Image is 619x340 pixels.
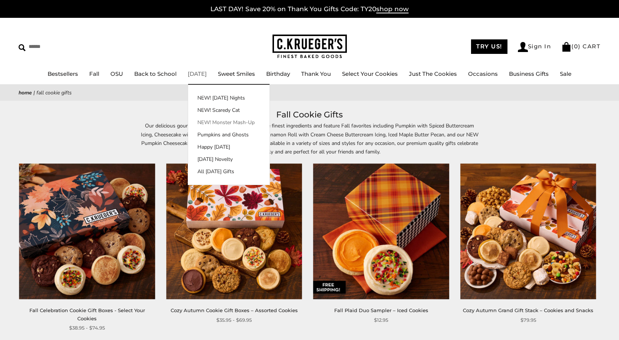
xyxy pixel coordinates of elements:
[171,307,298,313] a: Cozy Autumn Cookie Gift Boxes – Assorted Cookies
[188,155,270,163] a: [DATE] Novelty
[218,70,255,77] a: Sweet Smiles
[468,70,498,77] a: Occasions
[29,307,145,321] a: Fall Celebration Cookie Gift Boxes - Select Your Cookies
[188,143,270,151] a: Happy [DATE]
[134,70,177,77] a: Back to School
[36,89,72,96] span: Fall Cookie Gifts
[19,44,26,51] img: Search
[313,163,449,299] img: Fall Plaid Duo Sampler – Iced Cookies
[520,316,536,324] span: $79.95
[561,42,571,52] img: Bag
[188,131,270,139] a: Pumpkins and Ghosts
[518,42,528,52] img: Account
[266,70,290,77] a: Birthday
[19,163,155,299] img: Fall Celebration Cookie Gift Boxes - Select Your Cookies
[471,39,507,54] a: TRY US!
[560,70,571,77] a: Sale
[409,70,457,77] a: Just The Cookies
[301,70,331,77] a: Thank You
[561,43,600,50] a: (0) CART
[89,70,99,77] a: Fall
[518,42,551,52] a: Sign In
[30,108,589,122] h1: Fall Cookie Gifts
[374,316,388,324] span: $12.95
[188,168,270,175] a: All [DATE] Gifts
[273,35,347,59] img: C.KRUEGER'S
[188,70,207,77] a: [DATE]
[33,89,35,96] span: |
[69,324,105,332] span: $38.95 - $74.95
[334,307,428,313] a: Fall Plaid Duo Sampler – Iced Cookies
[376,5,409,13] span: shop now
[342,70,398,77] a: Select Your Cookies
[574,43,578,50] span: 0
[188,119,270,126] a: NEW! Monster Mash-Up
[216,316,252,324] span: $35.95 - $69.95
[210,5,409,13] a: LAST DAY! Save 20% on Thank You Gifts Code: TY20shop now
[48,70,78,77] a: Bestsellers
[188,94,270,102] a: NEW! [DATE] Nights
[166,163,302,299] img: Cozy Autumn Cookie Gift Boxes – Assorted Cookies
[19,41,107,52] input: Search
[19,89,32,96] a: Home
[141,122,478,155] span: Our delicious gourmet cookies are made with only the finest ingredients and feature Fall favorite...
[460,163,596,299] img: Cozy Autumn Grand Gift Stack – Cookies and Snacks
[19,88,600,97] nav: breadcrumbs
[110,70,123,77] a: OSU
[188,106,270,114] a: NEW! Scaredy Cat
[463,307,593,313] a: Cozy Autumn Grand Gift Stack – Cookies and Snacks
[509,70,549,77] a: Business Gifts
